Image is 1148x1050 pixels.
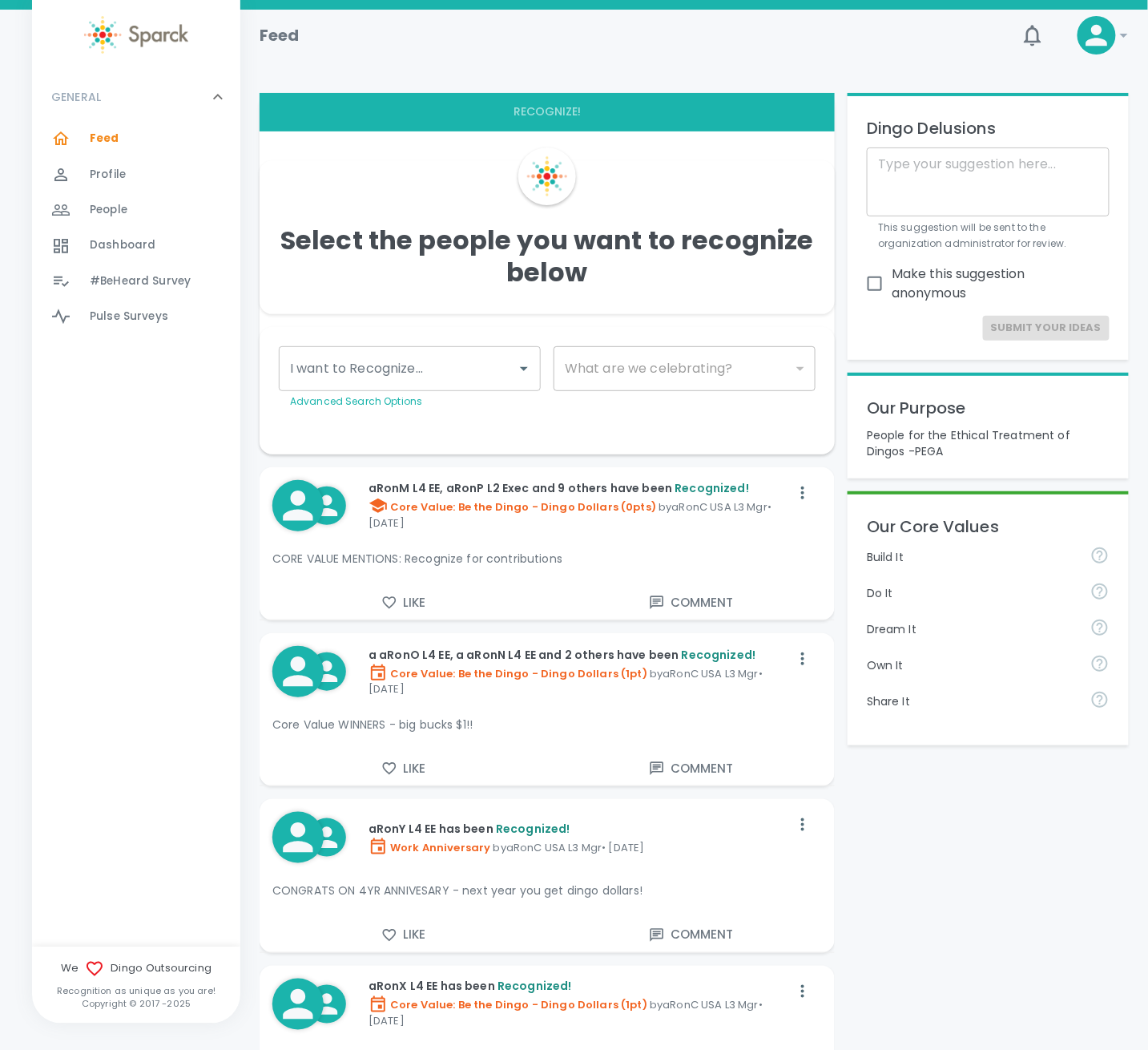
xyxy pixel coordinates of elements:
[260,918,547,951] button: Like
[1090,546,1110,565] svg: Build trust by being what we say
[369,995,790,1029] p: by aRonC USA L3 Mgr • [DATE]
[369,666,647,681] span: Core Value: Be the Dingo - Dingo Dollars (1pt)
[369,480,790,496] p: aRonM L4 EE, aRonP L2 Exec and 9 others have been
[547,918,835,951] button: Comment
[90,273,191,289] span: #BeHeard Survey
[90,202,127,218] span: People
[260,93,835,131] div: interaction tabs
[547,752,835,785] button: Comment
[272,717,822,733] p: Core Value WINNERS - big bucks $1!!
[867,693,1078,709] p: Share It
[260,752,547,785] button: Like
[867,585,1078,601] p: Do It
[32,998,240,1011] p: Copyright © 2017 - 2025
[32,985,240,998] p: Recognition as unique as you are!
[32,264,240,299] a: #BeHeard Survey
[867,427,1110,459] p: People for the Ethical Treatment of Dingos -PEGA
[547,586,835,620] button: Comment
[682,647,756,663] span: Recognized!
[32,228,240,263] a: Dashboard
[867,549,1078,565] p: Build It
[496,821,570,837] span: Recognized!
[867,621,1078,637] p: Dream It
[32,299,240,334] a: Pulse Surveys
[497,979,572,995] span: Recognized!
[1090,654,1110,673] svg: Walk the talk
[272,882,822,899] p: CONGRATS ON 4YR ANNIVESARY - next year you get dingo dollars!
[90,237,155,253] span: Dashboard
[369,979,790,995] p: aRonX L4 EE has been
[32,192,240,228] a: People
[260,586,547,620] button: Like
[513,357,535,380] button: Open
[1090,618,1110,637] svg: Our purpose is to enable people to reach their potential and connecting Dingo Doers
[675,480,750,496] span: Recognized!
[867,395,1110,421] p: Our Purpose
[878,220,1098,252] p: This suggestion will be sent to the organization administrator for review.
[32,16,240,54] a: Sparck logo
[90,131,119,147] span: Feed
[84,16,188,54] img: Sparck logo
[32,73,240,121] div: GENERAL
[369,647,790,663] p: a aRonO L4 EE, a aRonN L4 EE and 2 others have been
[369,821,790,837] p: aRonY L4 EE has been
[1090,690,1110,709] svg: Talk the talk
[369,496,790,531] p: by aRonC USA L3 Mgr • [DATE]
[32,157,240,192] a: Profile
[272,224,822,289] h4: Select the people you want to recognize below
[892,265,1097,303] span: Make this suggestion anonymous
[867,657,1078,673] p: Own It
[260,93,835,131] button: Recognize!
[272,551,822,567] p: CORE VALUE MENTIONS: Recognize for contributions
[369,499,656,515] span: Core Value: Be the Dingo - Dingo Dollars (0pts)
[867,514,1110,539] p: Our Core Values
[32,121,240,156] a: Feed
[527,156,567,196] img: Sparck Logo
[90,309,168,325] span: Pulse Surveys
[1090,582,1110,601] svg: Diversity is key to challenging ourselves, boosting creativity within our teams, and remaining th...
[32,121,240,341] div: GENERAL
[90,167,126,183] span: Profile
[867,115,1110,141] p: Dingo Delusions
[51,89,101,105] p: GENERAL
[32,959,240,979] span: We Dingo Outsourcing
[369,837,790,856] p: by aRonC USA L3 Mgr • [DATE]
[260,22,300,48] h1: Feed
[290,394,422,408] a: Advanced Search Options
[369,663,790,697] p: by aRonC USA L3 Mgr • [DATE]
[369,840,491,855] span: Work Anniversary
[369,998,647,1013] span: Core Value: Be the Dingo - Dingo Dollars (1pt)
